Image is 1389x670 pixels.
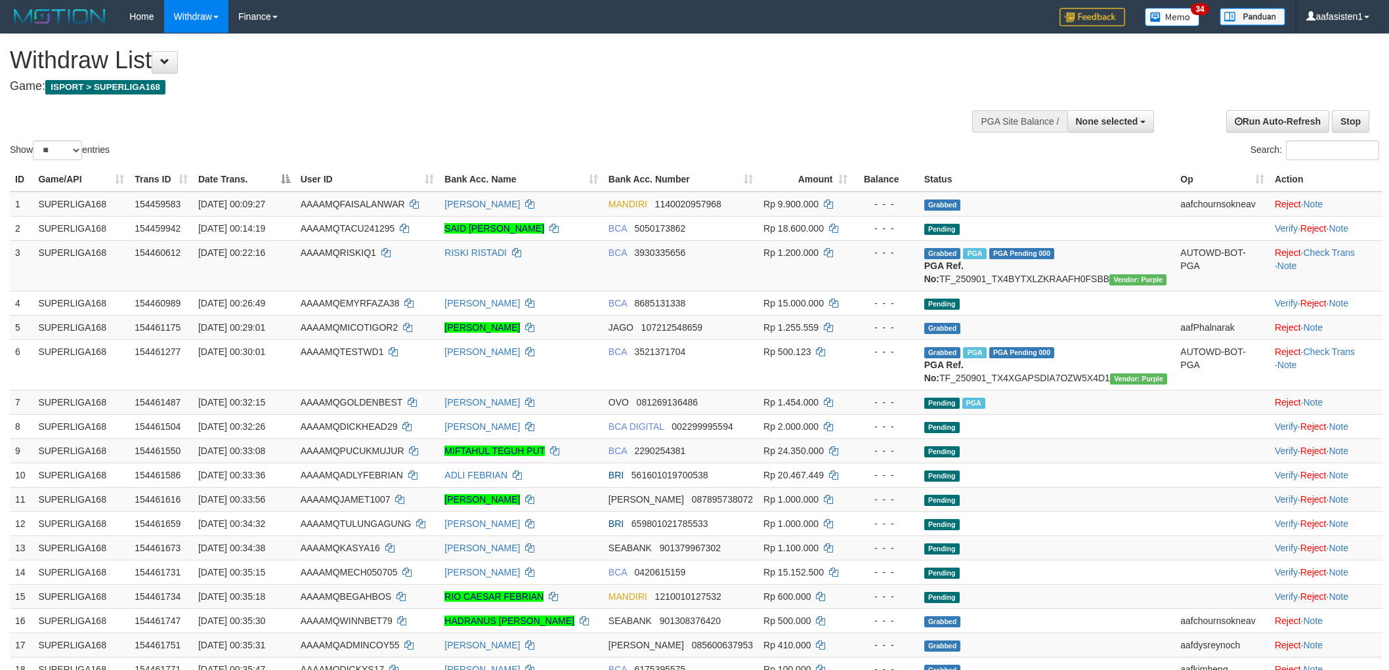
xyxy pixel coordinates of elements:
a: [PERSON_NAME] [444,298,520,308]
div: - - - [858,396,914,409]
td: 4 [10,291,33,315]
td: 10 [10,463,33,487]
a: Verify [1275,494,1298,505]
td: 8 [10,414,33,438]
span: Grabbed [924,616,961,627]
td: · [1270,315,1382,339]
td: aafdysreynoch [1175,633,1270,657]
span: [DATE] 00:33:56 [198,494,265,505]
span: BCA [609,298,627,308]
a: [PERSON_NAME] [444,494,520,505]
a: RISKI RISTADI [444,247,507,258]
span: Grabbed [924,199,961,211]
td: · · [1270,511,1382,535]
a: Note [1329,470,1348,480]
td: 13 [10,535,33,560]
span: Copy 3521371704 to clipboard [635,346,686,357]
td: 7 [10,390,33,414]
span: Pending [924,543,960,555]
span: AAAAMQJAMET1007 [301,494,391,505]
span: Pending [924,495,960,506]
div: - - - [858,222,914,235]
a: Reject [1300,223,1327,234]
a: Note [1303,616,1323,626]
img: Button%20Memo.svg [1145,8,1200,26]
span: AAAAMQBEGAHBOS [301,591,391,602]
td: SUPERLIGA168 [33,315,129,339]
td: aafchournsokneav [1175,608,1270,633]
div: - - - [858,566,914,579]
span: MANDIRI [609,591,647,602]
td: 2 [10,216,33,240]
div: PGA Site Balance / [972,110,1067,133]
a: Verify [1275,446,1298,456]
span: Vendor URL: https://trx4.1velocity.biz [1110,373,1167,385]
span: Rp 600.000 [763,591,811,602]
span: [DATE] 00:34:38 [198,543,265,553]
span: [DATE] 00:35:15 [198,567,265,577]
a: Reject [1275,346,1301,357]
span: JAGO [609,322,633,333]
span: ISPORT > SUPERLIGA168 [45,80,165,94]
a: Reject [1275,322,1301,333]
span: Copy 0420615159 to clipboard [635,567,686,577]
a: Note [1277,360,1297,370]
h1: Withdraw List [10,47,913,73]
span: Rp 9.900.000 [763,199,819,209]
span: [DATE] 00:30:01 [198,346,265,357]
a: SAID [PERSON_NAME] [444,223,544,234]
div: - - - [858,493,914,506]
td: 11 [10,487,33,511]
span: Marked by aafnonsreyleab [963,248,986,259]
div: - - - [858,639,914,652]
td: · · [1270,463,1382,487]
span: Rp 1.000.000 [763,494,819,505]
span: AAAAMQTULUNGAGUNG [301,518,412,529]
a: Note [1303,397,1323,408]
div: - - - [858,590,914,603]
a: HADRANUS [PERSON_NAME] [444,616,574,626]
span: Copy 901308376420 to clipboard [660,616,721,626]
span: Copy 659801021785533 to clipboard [631,518,708,529]
span: Rp 15.152.500 [763,567,824,577]
span: PGA Pending [989,248,1055,259]
img: Feedback.jpg [1059,8,1125,26]
span: 154461504 [135,421,181,432]
td: 14 [10,560,33,584]
span: 154459942 [135,223,181,234]
span: [DATE] 00:33:08 [198,446,265,456]
span: 154461751 [135,640,181,650]
td: 17 [10,633,33,657]
td: · · [1270,560,1382,584]
a: Reject [1300,518,1327,529]
span: [DATE] 00:35:30 [198,616,265,626]
a: [PERSON_NAME] [444,397,520,408]
span: [DATE] 00:35:31 [198,640,265,650]
span: 154461487 [135,397,181,408]
a: [PERSON_NAME] [444,518,520,529]
span: BCA [609,223,627,234]
td: · · [1270,487,1382,511]
th: Action [1270,167,1382,192]
a: Verify [1275,518,1298,529]
span: AAAAMQDICKHEAD29 [301,421,398,432]
td: SUPERLIGA168 [33,192,129,217]
a: Note [1329,591,1348,602]
a: Reject [1300,421,1327,432]
span: AAAAMQGOLDENBEST [301,397,402,408]
a: Reject [1275,397,1301,408]
td: SUPERLIGA168 [33,535,129,560]
td: SUPERLIGA168 [33,438,129,463]
a: Note [1329,543,1348,553]
a: Note [1277,261,1297,271]
a: Note [1329,298,1348,308]
th: Game/API: activate to sort column ascending [33,167,129,192]
span: PGA Pending [989,347,1055,358]
a: Verify [1275,470,1298,480]
a: Note [1329,518,1348,529]
a: [PERSON_NAME] [444,640,520,650]
span: Copy 561601019700538 to clipboard [631,470,708,480]
span: SEABANK [609,543,652,553]
td: AUTOWD-BOT-PGA [1175,240,1270,291]
span: Rp 2.000.000 [763,421,819,432]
